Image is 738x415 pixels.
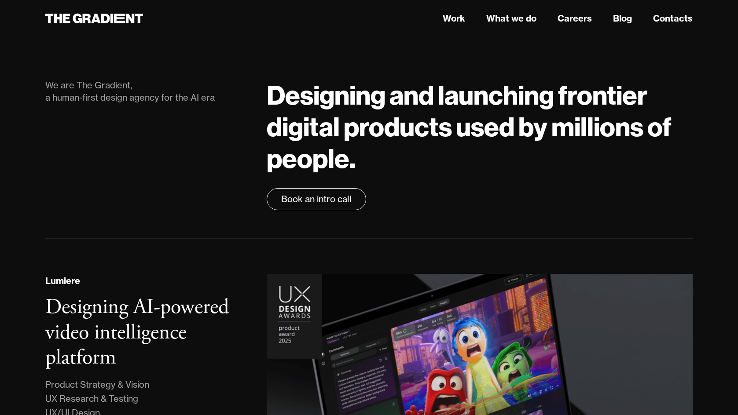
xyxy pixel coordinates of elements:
[486,12,536,25] a: What we do
[443,12,465,25] a: Work
[45,294,229,371] h3: Designing AI-powered video intelligence platform
[558,12,592,25] a: Careers
[653,12,693,25] a: Contacts
[613,12,632,25] a: Blog
[45,79,250,104] div: We are The Gradient, a human-first design agency for the AI era
[267,188,366,210] a: Book an intro call
[267,79,693,174] h1: Designing and launching frontier digital products used by millions of people.
[45,274,80,288] div: Lumiere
